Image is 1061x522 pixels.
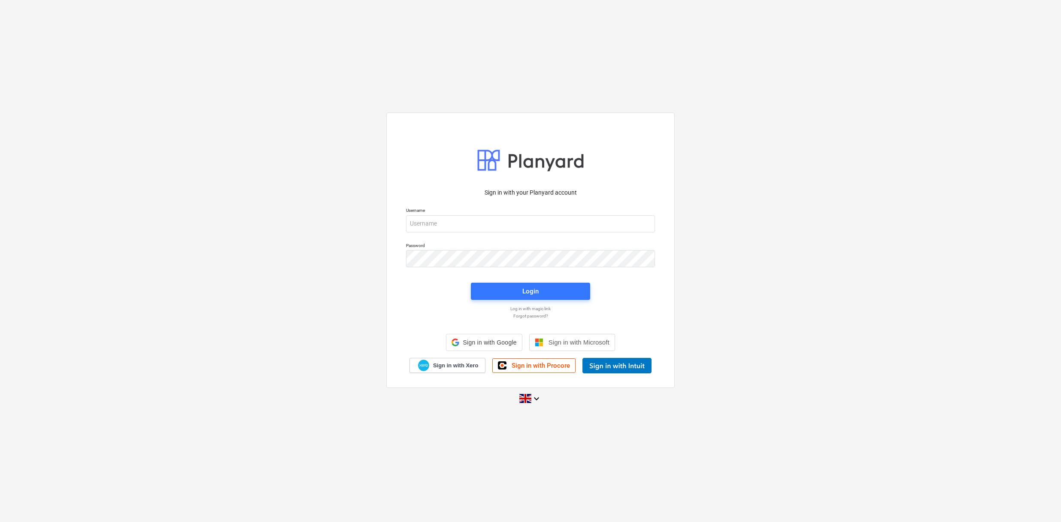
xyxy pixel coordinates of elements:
p: Username [406,208,655,215]
a: Log in with magic link [402,306,659,311]
a: Sign in with Procore [492,358,576,373]
button: Login [471,283,590,300]
span: Sign in with Xero [433,362,478,369]
i: keyboard_arrow_down [531,394,542,404]
div: Sign in with Google [446,334,522,351]
div: Login [522,286,539,297]
input: Username [406,215,655,232]
a: Forgot password? [402,313,659,319]
a: Sign in with Xero [409,358,486,373]
p: Password [406,243,655,250]
span: Sign in with Procore [512,362,570,369]
p: Sign in with your Planyard account [406,188,655,197]
span: Sign in with Google [463,339,516,346]
span: Sign in with Microsoft [549,339,609,346]
img: Xero logo [418,360,429,371]
img: Microsoft logo [535,338,543,347]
